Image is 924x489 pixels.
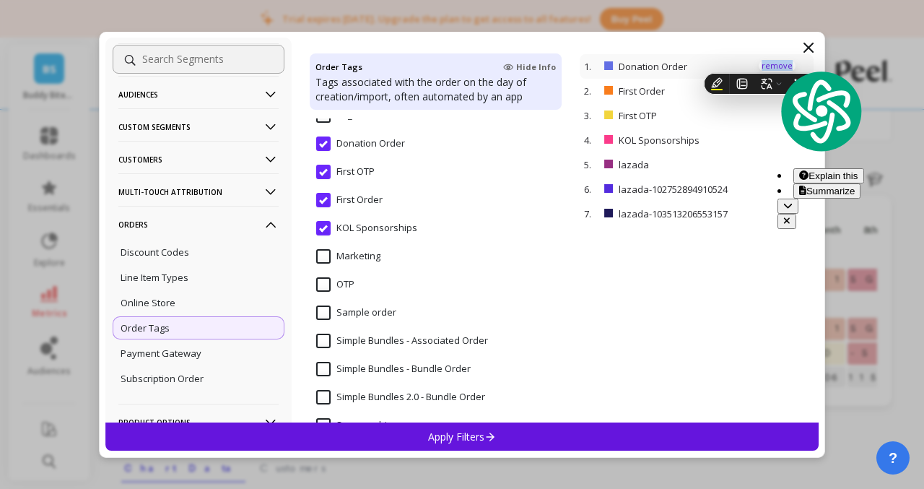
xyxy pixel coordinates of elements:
[808,170,858,181] span: Explain this
[118,404,279,441] p: Product Options
[584,85,598,98] p: 2.
[584,183,598,196] p: 6.
[316,108,391,123] span: CP_FILTERED
[118,206,279,243] p: Orders
[113,45,284,74] input: Search Segments
[876,441,910,475] button: ?
[121,271,188,284] p: Line Item Types
[316,418,393,433] span: Sponsorship
[316,306,396,320] span: Sample order
[619,183,768,196] p: lazada-102752894910524
[619,85,737,98] p: First Order
[118,141,279,178] p: Customers
[619,207,768,220] p: lazada-103513206553157
[584,109,598,122] p: 3.
[316,362,471,376] span: Simple Bundles - Bundle Order
[316,390,485,404] span: Simple Bundles 2.0 - Bundle Order
[619,158,729,171] p: lazada
[121,321,170,334] p: Order Tags
[316,193,383,207] span: First Order
[121,347,201,360] p: Payment Gateway
[316,165,375,179] span: First OTP
[503,61,556,73] span: Hide Info
[806,186,855,196] span: Summarize
[118,43,279,80] p: Locations
[619,134,754,147] p: KOL Sponsorships
[584,158,598,171] p: 5.
[316,334,488,348] span: Simple Bundles - Associated Order
[316,221,417,235] span: KOL Sponsorships
[619,109,733,122] p: First OTP
[316,249,380,264] span: Marketing
[889,448,897,468] span: ?
[316,137,405,151] span: Donation Order
[793,183,860,199] button: Summarize
[121,246,189,259] p: Discount Codes
[315,59,362,75] h4: Order Tags
[619,60,748,73] p: Donation Order
[121,296,175,309] p: Online Store
[777,69,864,153] img: logo.svg
[118,108,279,145] p: Custom Segments
[584,134,598,147] p: 4.
[316,277,354,292] span: OTP
[315,75,556,104] p: Tags associated with the order on the day of creation/import, often automated by an app
[584,60,598,73] p: 1.
[759,61,796,72] p: remove
[118,173,279,210] p: Multi-Touch Attribution
[428,430,497,443] p: Apply Filters
[793,168,864,183] button: Explain this
[121,372,204,385] p: Subscription Order
[118,76,279,113] p: Audiences
[584,207,598,220] p: 7.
